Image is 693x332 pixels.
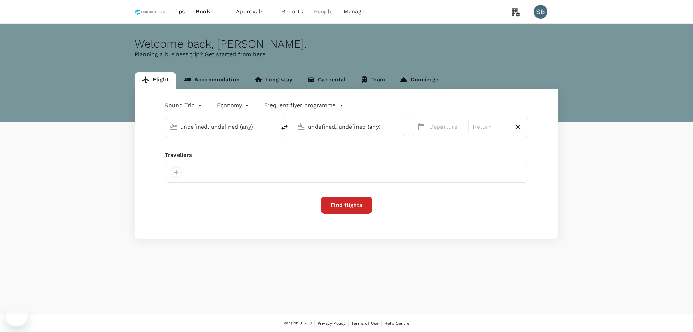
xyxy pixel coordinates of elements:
input: Going to [308,121,390,132]
span: Approvals [236,8,270,16]
span: People [314,8,333,16]
span: Help Centre [384,321,409,326]
div: Economy [217,100,250,111]
span: Book [196,8,210,16]
a: Long stay [247,72,300,89]
span: Reports [281,8,303,16]
p: Return [473,123,508,131]
div: Round Trip [165,100,203,111]
button: Open [271,126,273,127]
span: Version 3.53.0 [284,320,312,327]
a: Privacy Policy [318,320,345,327]
input: Depart from [180,121,262,132]
span: Trips [171,8,185,16]
p: Frequent flyer programme [264,101,335,110]
a: Terms of Use [351,320,379,327]
img: Control Union Malaysia Sdn. Bhd. [135,4,166,19]
p: Planning a business trip? Get started from here. [135,50,558,59]
div: Travellers [165,151,528,159]
div: Welcome back , [PERSON_NAME] . [135,38,558,50]
div: SB [534,5,547,19]
span: Manage [344,8,365,16]
a: Accommodation [176,72,247,89]
a: Train [353,72,393,89]
a: Flight [135,72,176,89]
a: Concierge [392,72,445,89]
a: Help Centre [384,320,409,327]
button: Find flights [321,197,372,214]
button: Frequent flyer programme [264,101,344,110]
span: Privacy Policy [318,321,345,326]
span: Terms of Use [351,321,379,326]
p: Departure [429,123,464,131]
button: delete [276,119,293,135]
iframe: Button to launch messaging window [6,304,28,326]
a: Car rental [300,72,353,89]
button: Open [399,126,401,127]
